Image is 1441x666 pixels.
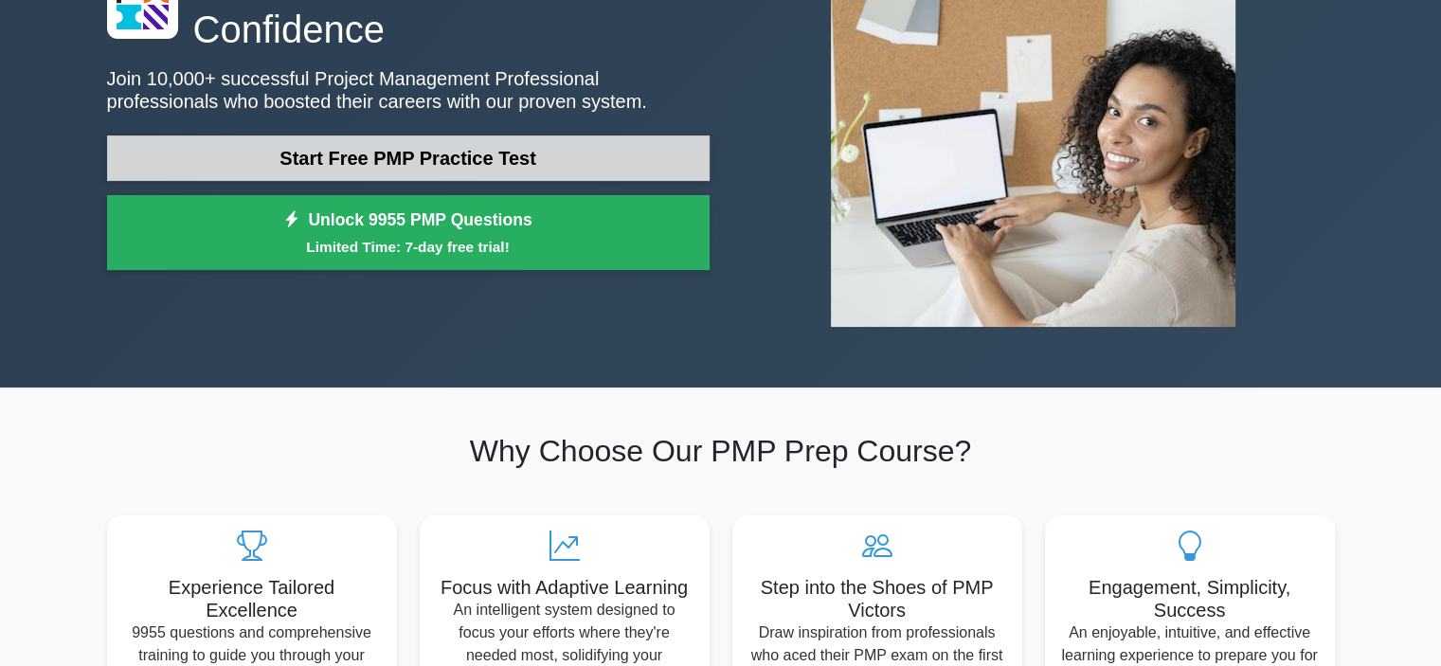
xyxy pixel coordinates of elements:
[748,576,1007,621] h5: Step into the Shoes of PMP Victors
[107,195,710,271] a: Unlock 9955 PMP QuestionsLimited Time: 7-day free trial!
[131,236,686,258] small: Limited Time: 7-day free trial!
[107,433,1335,469] h2: Why Choose Our PMP Prep Course?
[435,576,694,599] h5: Focus with Adaptive Learning
[107,67,710,113] p: Join 10,000+ successful Project Management Professional professionals who boosted their careers w...
[122,576,382,621] h5: Experience Tailored Excellence
[1060,576,1320,621] h5: Engagement, Simplicity, Success
[107,135,710,181] a: Start Free PMP Practice Test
